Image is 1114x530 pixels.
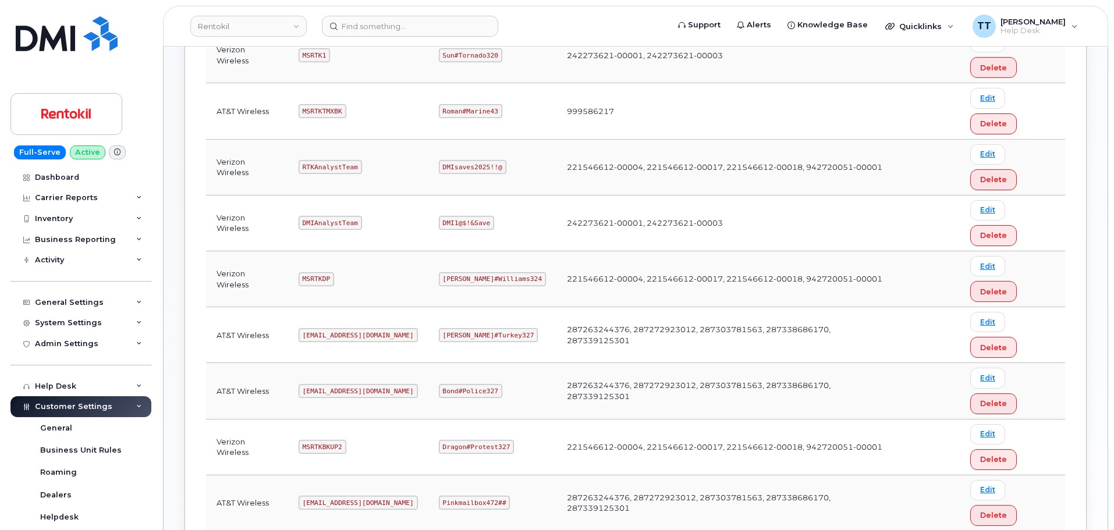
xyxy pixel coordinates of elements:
button: Delete [970,225,1017,246]
code: DMIAnalystTeam [299,216,362,230]
a: Edit [970,368,1005,388]
span: Quicklinks [899,22,942,31]
button: Delete [970,449,1017,470]
td: AT&T Wireless [206,363,288,419]
button: Delete [970,113,1017,134]
span: Delete [980,62,1007,73]
code: Pinkmailbox472## [439,496,510,510]
button: Delete [970,337,1017,358]
span: Delete [980,174,1007,185]
code: MSRTK1 [299,48,330,62]
span: Knowledge Base [797,19,868,31]
a: Edit [970,144,1005,165]
span: Delete [980,118,1007,129]
td: Verizon Wireless [206,419,288,475]
td: AT&T Wireless [206,83,288,139]
span: Delete [980,230,1007,241]
span: Support [688,19,721,31]
code: Dragon#Protest327 [439,440,515,454]
td: AT&T Wireless [206,307,288,363]
span: Delete [980,286,1007,297]
button: Delete [970,169,1017,190]
code: MSRTKTMXBK [299,104,346,118]
span: Delete [980,342,1007,353]
span: TT [977,19,991,33]
code: MSRTKDP [299,272,334,286]
code: Bond#Police327 [439,384,502,398]
a: Edit [970,480,1005,500]
a: Rentokil [190,16,307,37]
button: Delete [970,393,1017,414]
code: DMIsaves2025!!@ [439,160,506,174]
button: Delete [970,281,1017,302]
td: 287263244376, 287272923012, 287303781563, 287338686170, 287339125301 [556,363,895,419]
code: RTKAnalystTeam [299,160,362,174]
code: DMI1@$!&Save [439,216,494,230]
a: Edit [970,424,1005,444]
span: Delete [980,510,1007,521]
a: Support [670,13,729,37]
a: Edit [970,256,1005,276]
td: Verizon Wireless [206,27,288,83]
td: 221546612-00004, 221546612-00017, 221546612-00018, 942720051-00001 [556,419,895,475]
span: Delete [980,398,1007,409]
span: [PERSON_NAME] [1001,17,1066,26]
code: [EMAIL_ADDRESS][DOMAIN_NAME] [299,328,418,342]
td: Verizon Wireless [206,251,288,307]
span: Help Desk [1001,26,1066,35]
td: 242273621-00001, 242273621-00003 [556,27,895,83]
td: 242273621-00001, 242273621-00003 [556,195,895,251]
td: Verizon Wireless [206,140,288,195]
input: Find something... [322,16,498,37]
button: Delete [970,57,1017,78]
button: Delete [970,505,1017,526]
div: Travis Tedesco [964,15,1086,38]
code: [PERSON_NAME]#Williams324 [439,272,546,286]
a: Knowledge Base [779,13,876,37]
a: Edit [970,88,1005,108]
iframe: Messenger Launcher [1063,479,1105,521]
a: Edit [970,200,1005,220]
a: Edit [970,312,1005,332]
td: 221546612-00004, 221546612-00017, 221546612-00018, 942720051-00001 [556,140,895,195]
td: Verizon Wireless [206,195,288,251]
span: Alerts [747,19,771,31]
span: Delete [980,454,1007,465]
td: 221546612-00004, 221546612-00017, 221546612-00018, 942720051-00001 [556,251,895,307]
code: Roman#Marine43 [439,104,502,118]
a: Alerts [729,13,779,37]
code: [EMAIL_ADDRESS][DOMAIN_NAME] [299,384,418,398]
code: [PERSON_NAME]#Turkey327 [439,328,538,342]
div: Quicklinks [877,15,962,38]
td: 287263244376, 287272923012, 287303781563, 287338686170, 287339125301 [556,307,895,363]
code: MSRTKBKUP2 [299,440,346,454]
code: Sun#Tornado320 [439,48,502,62]
td: 999586217 [556,83,895,139]
code: [EMAIL_ADDRESS][DOMAIN_NAME] [299,496,418,510]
